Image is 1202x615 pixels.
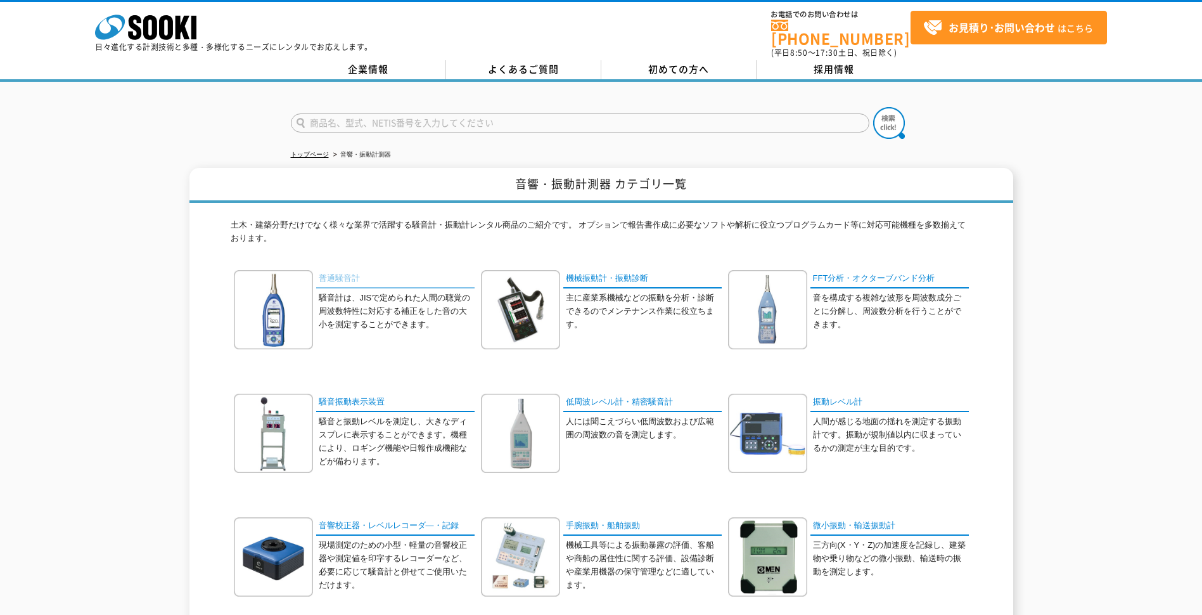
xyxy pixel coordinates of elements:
[813,539,969,578] p: 三方向(X・Y・Z)の加速度を記録し、建築物や乗り物などの微小振動、輸送時の振動を測定します。
[316,394,475,412] a: 騒音振動表示装置
[234,517,313,597] img: 音響校正器・レベルレコーダ―・記録
[790,47,808,58] span: 8:50
[234,394,313,473] img: 騒音振動表示装置
[810,517,969,536] a: 微小振動・輸送振動計
[566,539,722,592] p: 機械工具等による振動暴露の評価、客船や商船の居住性に関する評価、設備診断や産業用機器の保守管理などに適しています。
[771,20,911,46] a: [PHONE_NUMBER]
[813,292,969,331] p: 音を構成する複雑な波形を周波数成分ごとに分解し、周波数分析を行うことができます。
[291,60,446,79] a: 企業情報
[728,394,807,473] img: 振動レベル計
[757,60,912,79] a: 採用情報
[319,415,475,468] p: 騒音と振動レベルを測定し、大きなディスプレに表示することができます。機種により、ロギング機能や日報作成機能などが備わります。
[911,11,1107,44] a: お見積り･お問い合わせはこちら
[291,113,869,133] input: 商品名、型式、NETIS番号を入力してください
[316,517,475,536] a: 音響校正器・レベルレコーダ―・記録
[563,270,722,288] a: 機械振動計・振動診断
[234,270,313,349] img: 普通騒音計
[316,270,475,288] a: 普通騒音計
[481,270,560,349] img: 機械振動計・振動診断
[923,18,1093,37] span: はこちら
[771,47,897,58] span: (平日 ～ 土日、祝日除く)
[481,394,560,473] img: 低周波レベル計・精密騒音計
[563,517,722,536] a: 手腕振動・船舶振動
[481,517,560,597] img: 手腕振動・船舶振動
[949,20,1055,35] strong: お見積り･お問い合わせ
[728,270,807,349] img: FFT分析・オクターブバンド分析
[319,292,475,331] p: 騒音計は、JISで定められた人間の聴覚の周波数特性に対応する補正をした音の大小を測定することができます。
[810,394,969,412] a: 振動レベル計
[813,415,969,455] p: 人間が感じる地面の揺れを測定する振動計です。振動が規制値以内に収まっているかの測定が主な目的です。
[189,168,1013,203] h1: 音響・振動計測器 カテゴリ一覧
[648,62,709,76] span: 初めての方へ
[231,219,972,252] p: 土木・建築分野だけでなく様々な業界で活躍する騒音計・振動計レンタル商品のご紹介です。 オプションで報告書作成に必要なソフトや解析に役立つプログラムカード等に対応可能機種を多数揃えております。
[563,394,722,412] a: 低周波レベル計・精密騒音計
[566,292,722,331] p: 主に産業系機械などの振動を分析・診断できるのでメンテナンス作業に役立ちます。
[601,60,757,79] a: 初めての方へ
[95,43,373,51] p: 日々進化する計測技術と多種・多様化するニーズにレンタルでお応えします。
[566,415,722,442] p: 人には聞こえづらい低周波数および広範囲の周波数の音を測定します。
[815,47,838,58] span: 17:30
[873,107,905,139] img: btn_search.png
[728,517,807,597] img: 微小振動・輸送振動計
[810,270,969,288] a: FFT分析・オクターブバンド分析
[331,148,391,162] li: 音響・振動計測器
[446,60,601,79] a: よくあるご質問
[319,539,475,592] p: 現場測定のための小型・軽量の音響校正器や測定値を印字するレコーダーなど、必要に応じて騒音計と併せてご使用いただけます。
[291,151,329,158] a: トップページ
[771,11,911,18] span: お電話でのお問い合わせは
